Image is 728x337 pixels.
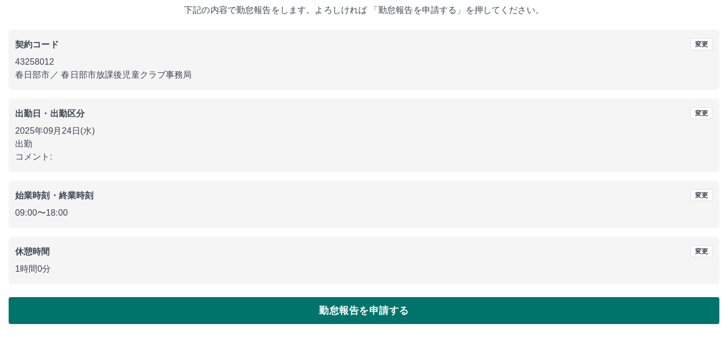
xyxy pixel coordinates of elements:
[9,297,719,324] button: 勤怠報告を申請する
[15,137,713,150] p: 出勤
[15,109,85,118] b: 出勤日・出勤区分
[15,191,93,200] b: 始業時刻・終業時刻
[690,38,713,50] button: 変更
[15,68,713,81] p: 春日部市 ／ 春日部市放課後児童クラブ事務局
[9,4,719,17] p: 下記の内容で勤怠報告をします。よろしければ 「勤怠報告を申請する」を押してください。
[690,245,713,257] button: 変更
[690,189,713,201] button: 変更
[15,247,50,256] b: 休憩時間
[15,125,713,137] p: 2025年09月24日(水)
[15,207,713,219] p: 09:00 〜 18:00
[15,40,59,49] b: 契約コード
[690,107,713,119] button: 変更
[15,56,713,68] p: 43258012
[15,150,713,163] p: コメント:
[15,263,713,276] p: 1時間0分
